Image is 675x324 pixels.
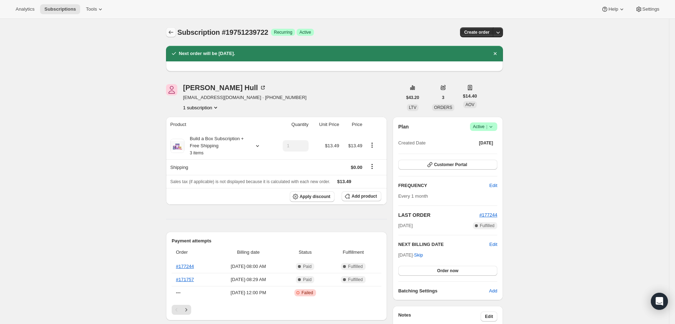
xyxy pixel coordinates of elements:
[434,162,467,168] span: Customer Portal
[216,263,281,270] span: [DATE] · 08:00 AM
[437,268,458,274] span: Order now
[608,6,618,12] span: Help
[489,287,497,295] span: Add
[348,143,363,148] span: $13.49
[86,6,97,12] span: Tools
[303,264,311,269] span: Paid
[44,6,76,12] span: Subscriptions
[166,159,273,175] th: Shipping
[485,285,502,297] button: Add
[330,249,377,256] span: Fulfillment
[485,180,502,191] button: Edit
[398,193,428,199] span: Every 1 month
[398,182,489,189] h2: FREQUENCY
[300,194,331,199] span: Apply discount
[216,249,281,256] span: Billing date
[166,27,176,37] button: Subscriptions
[366,141,378,149] button: Product actions
[651,293,668,310] div: Open Intercom Messenger
[183,94,306,101] span: [EMAIL_ADDRESS][DOMAIN_NAME] · [PHONE_NUMBER]
[348,277,363,282] span: Fulfilled
[177,28,268,36] span: Subscription #19751239722
[597,4,629,14] button: Help
[485,314,493,319] span: Edit
[406,95,419,100] span: $43.20
[16,6,34,12] span: Analytics
[398,241,489,248] h2: NEXT BILLING DATE
[489,241,497,248] button: Edit
[216,276,281,283] span: [DATE] · 08:29 AM
[183,104,219,111] button: Product actions
[181,305,191,315] button: Next
[285,249,325,256] span: Status
[398,212,480,219] h2: LAST ORDER
[290,191,335,202] button: Apply discount
[398,252,423,258] span: [DATE] ·
[398,139,426,147] span: Created Date
[342,191,381,201] button: Add product
[172,245,214,260] th: Order
[40,4,80,14] button: Subscriptions
[274,29,292,35] span: Recurring
[184,135,248,156] div: Build a Box Subscription + Free Shipping
[398,160,497,170] button: Customer Portal
[311,117,341,132] th: Unit Price
[479,212,497,218] a: #177244
[341,117,364,132] th: Price
[325,143,339,148] span: $13.49
[438,93,449,103] button: 3
[301,290,313,296] span: Failed
[299,29,311,35] span: Active
[464,29,489,35] span: Create order
[398,287,489,295] h6: Batching Settings
[463,93,477,100] span: $14.40
[475,138,497,148] button: [DATE]
[398,123,409,130] h2: Plan
[176,290,181,295] span: ---
[172,305,381,315] nav: Pagination
[642,6,659,12] span: Settings
[442,95,444,100] span: 3
[176,277,194,282] a: #171757
[337,179,352,184] span: $13.49
[366,163,378,170] button: Shipping actions
[479,212,497,219] button: #177244
[166,84,177,95] span: Jennifer Hull
[489,182,497,189] span: Edit
[172,237,381,245] h2: Payment attempts
[631,4,664,14] button: Settings
[273,117,311,132] th: Quantity
[481,312,497,322] button: Edit
[460,27,494,37] button: Create order
[303,277,311,282] span: Paid
[410,249,427,261] button: Skip
[490,49,500,59] button: Dismiss notification
[216,289,281,296] span: [DATE] · 12:00 PM
[351,165,363,170] span: $0.00
[176,264,194,269] a: #177244
[11,4,39,14] button: Analytics
[348,264,363,269] span: Fulfilled
[82,4,108,14] button: Tools
[166,117,273,132] th: Product
[398,222,413,229] span: [DATE]
[352,193,377,199] span: Add product
[179,50,235,57] h2: Next order will be [DATE].
[480,223,494,229] span: Fulfilled
[486,124,487,130] span: |
[402,93,424,103] button: $43.20
[473,123,494,130] span: Active
[398,312,481,322] h3: Notes
[190,150,204,155] small: 3 items
[398,266,497,276] button: Order now
[170,179,330,184] span: Sales tax (if applicable) is not displayed because it is calculated with each new order.
[183,84,266,91] div: [PERSON_NAME] Hull
[409,105,416,110] span: LTV
[479,140,493,146] span: [DATE]
[434,105,452,110] span: ORDERS
[465,102,474,107] span: AOV
[414,252,423,259] span: Skip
